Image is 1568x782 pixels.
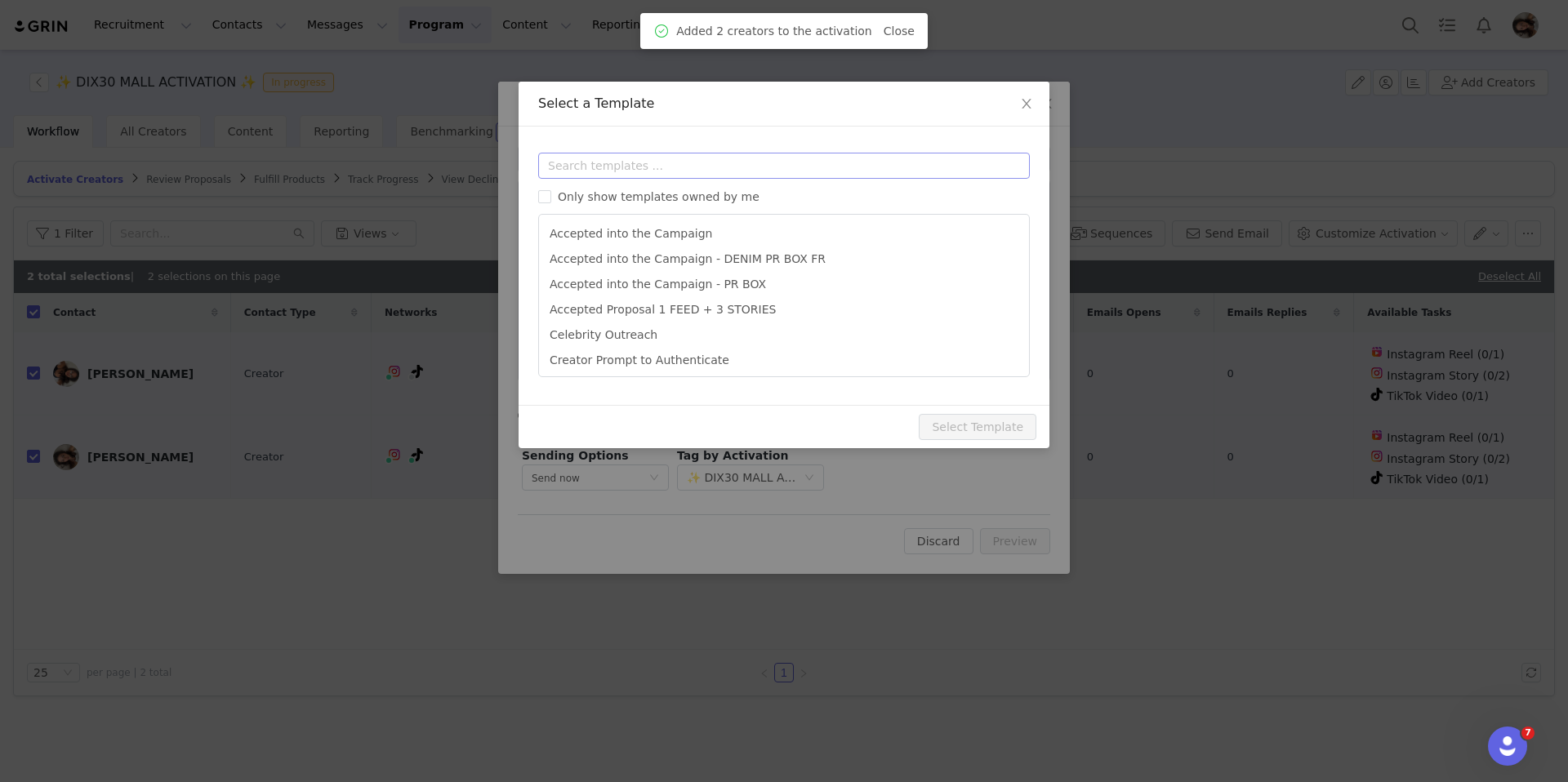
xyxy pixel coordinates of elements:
span: Only show templates owned by me [551,190,766,203]
a: Close [884,24,915,38]
li: Accepted into the Campaign - PR BOX [546,272,1022,297]
iframe: Intercom live chat [1488,726,1527,766]
li: Accepted Proposal 1 FEED + 3 STORIES [546,297,1022,322]
div: Select a Template [538,95,1030,113]
button: Select Template [919,414,1036,440]
i: icon: close [1020,97,1033,110]
button: Close [1004,82,1049,127]
body: Rich Text Area. Press ALT-0 for help. [13,13,516,31]
li: Celebrity Outreach [546,322,1022,348]
input: Search templates ... [538,153,1030,179]
span: Added 2 creators to the activation [676,23,872,40]
span: 7 [1521,726,1535,740]
li: Creator Prompt to Authenticate [546,348,1022,373]
li: Accepted into the Campaign - DENIM PR BOX FR [546,247,1022,272]
li: Accepted into the Campaign [546,221,1022,247]
li: Creator Prompt to Authenticate Pinterest [546,373,1022,398]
